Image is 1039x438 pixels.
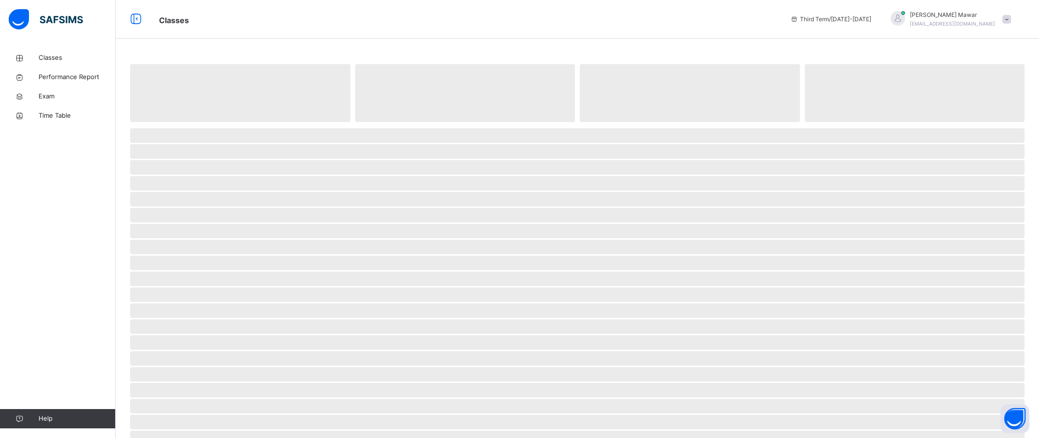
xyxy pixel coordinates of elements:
[39,53,116,63] span: Classes
[130,319,1025,334] span: ‌
[130,160,1025,175] span: ‌
[39,92,116,101] span: Exam
[130,351,1025,366] span: ‌
[130,415,1025,429] span: ‌
[580,64,800,122] span: ‌
[1000,404,1029,433] button: Open asap
[130,256,1025,270] span: ‌
[355,64,575,122] span: ‌
[159,15,189,25] span: Classes
[790,15,871,24] span: session/term information
[130,144,1025,159] span: ‌
[39,72,116,82] span: Performance Report
[130,208,1025,222] span: ‌
[881,11,1016,28] div: Hafiz AbdullahMawar
[130,176,1025,191] span: ‌
[130,287,1025,302] span: ‌
[130,128,1025,143] span: ‌
[130,192,1025,206] span: ‌
[39,414,115,424] span: Help
[910,11,995,19] span: [PERSON_NAME] Mawar
[805,64,1025,122] span: ‌
[910,21,995,27] span: [EMAIL_ADDRESS][DOMAIN_NAME]
[130,64,350,122] span: ‌
[9,9,83,29] img: safsims
[130,303,1025,318] span: ‌
[130,335,1025,350] span: ‌
[130,399,1025,413] span: ‌
[39,111,116,121] span: Time Table
[130,224,1025,238] span: ‌
[130,272,1025,286] span: ‌
[130,367,1025,382] span: ‌
[130,240,1025,254] span: ‌
[130,383,1025,397] span: ‌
